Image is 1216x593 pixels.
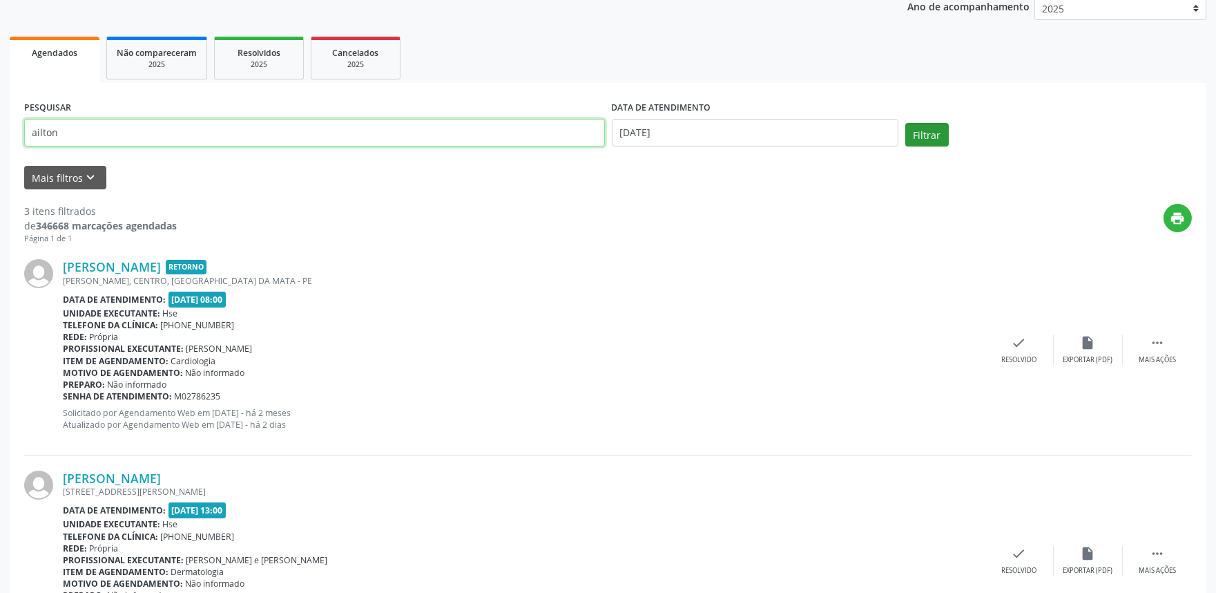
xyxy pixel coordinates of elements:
[36,219,177,232] strong: 346668 marcações agendadas
[186,367,245,379] span: Não informado
[63,379,105,390] b: Preparo:
[168,292,226,308] span: [DATE] 08:00
[32,47,77,59] span: Agendados
[63,367,183,379] b: Motivo de agendamento:
[186,343,253,355] span: [PERSON_NAME]
[63,531,158,543] b: Telefone da clínica:
[24,471,53,500] img: img
[63,275,985,287] div: [PERSON_NAME], CENTRO, [GEOGRAPHIC_DATA] DA MATA - PE
[63,543,87,554] b: Rede:
[321,59,390,70] div: 2025
[186,578,245,590] span: Não informado
[171,566,224,578] span: Dermatologia
[1150,546,1165,561] i: 
[1139,566,1176,576] div: Mais ações
[238,47,280,59] span: Resolvidos
[161,319,235,331] span: [PHONE_NUMBER]
[24,119,605,147] input: Nome, código do beneficiário ou CPF
[84,170,99,185] i: keyboard_arrow_down
[117,47,197,59] span: Não compareceram
[168,502,226,518] span: [DATE] 13:00
[90,543,119,554] span: Própria
[90,331,119,343] span: Própria
[63,578,183,590] b: Motivo de agendamento:
[24,97,71,119] label: PESQUISAR
[63,390,172,402] b: Senha de atendimento:
[63,486,985,498] div: [STREET_ADDRESS][PERSON_NAME]
[161,531,235,543] span: [PHONE_NUMBER]
[63,259,161,274] a: [PERSON_NAME]
[1150,335,1165,350] i: 
[1001,566,1036,576] div: Resolvido
[63,308,160,319] b: Unidade executante:
[905,123,949,147] button: Filtrar
[1012,546,1027,561] i: check
[1001,355,1036,365] div: Resolvido
[171,355,216,367] span: Cardiologia
[24,233,177,245] div: Página 1 de 1
[175,390,221,402] span: M02786235
[63,331,87,343] b: Rede:
[612,119,898,147] input: Selecione um intervalo
[63,407,985,431] p: Solicitado por Agendamento Web em [DATE] - há 2 meses Atualizado por Agendamento Web em [DATE] - ...
[1063,355,1113,365] div: Exportar (PDF)
[612,97,711,119] label: DATA DE ATENDIMENTO
[63,505,166,516] b: Data de atendimento:
[224,59,293,70] div: 2025
[63,471,161,486] a: [PERSON_NAME]
[1164,204,1192,232] button: print
[1139,355,1176,365] div: Mais ações
[63,554,184,566] b: Profissional executante:
[24,166,106,190] button: Mais filtroskeyboard_arrow_down
[24,218,177,233] div: de
[1170,211,1186,226] i: print
[24,259,53,288] img: img
[108,379,167,390] span: Não informado
[63,566,168,578] b: Item de agendamento:
[1081,335,1096,350] i: insert_drive_file
[63,518,160,530] b: Unidade executante:
[166,260,206,274] span: Retorno
[1081,546,1096,561] i: insert_drive_file
[63,294,166,305] b: Data de atendimento:
[1063,566,1113,576] div: Exportar (PDF)
[24,204,177,218] div: 3 itens filtrados
[163,518,178,530] span: Hse
[163,308,178,319] span: Hse
[186,554,328,566] span: [PERSON_NAME] e [PERSON_NAME]
[333,47,379,59] span: Cancelados
[117,59,197,70] div: 2025
[63,355,168,367] b: Item de agendamento:
[1012,335,1027,350] i: check
[63,343,184,355] b: Profissional executante:
[63,319,158,331] b: Telefone da clínica:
